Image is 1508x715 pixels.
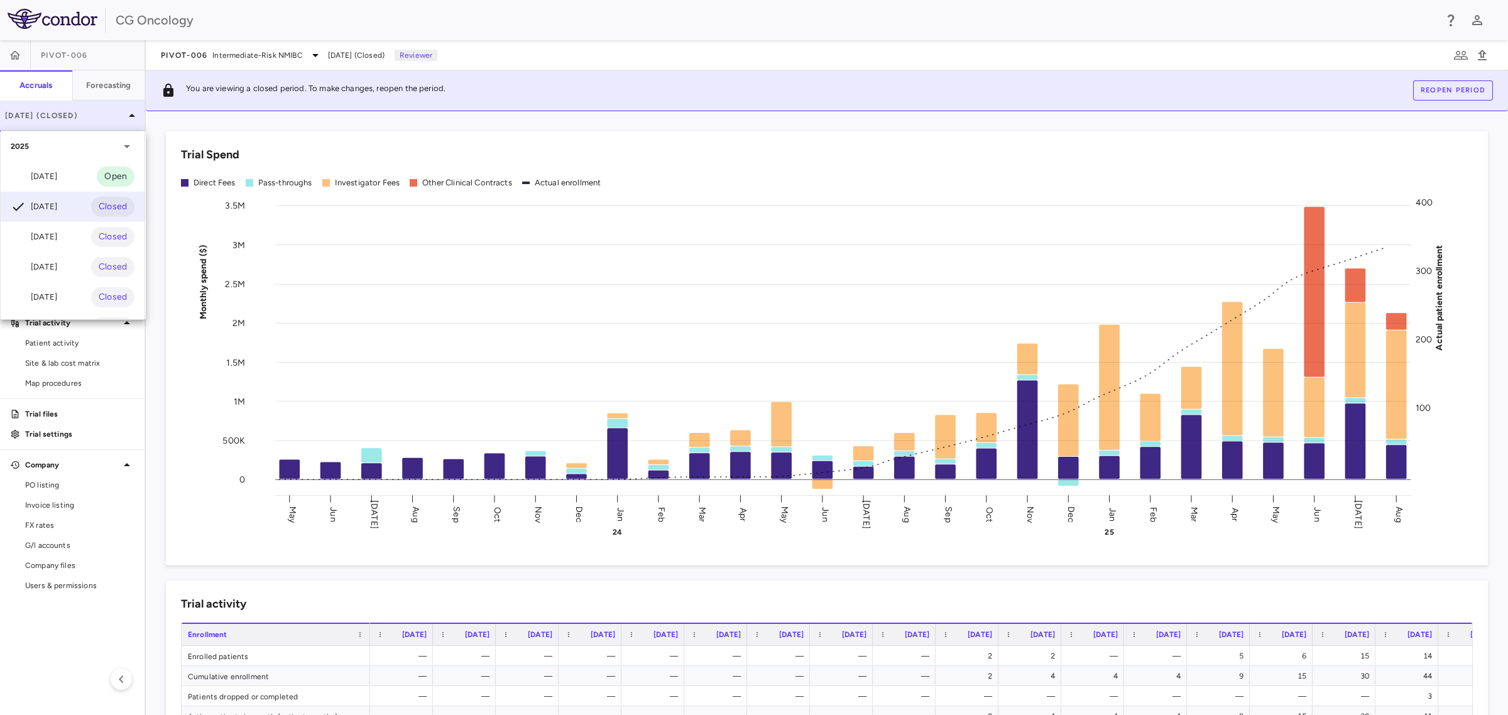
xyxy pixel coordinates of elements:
span: Open [97,170,134,183]
span: Closed [91,260,134,274]
span: Closed [91,200,134,214]
div: [DATE] [11,259,57,275]
div: [DATE] [11,199,57,214]
div: [DATE] [11,290,57,305]
span: Closed [91,290,134,304]
div: [DATE] [11,229,57,244]
div: 2025 [1,131,145,161]
span: Closed [91,230,134,244]
div: [DATE] [11,169,57,184]
p: 2025 [11,141,30,152]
